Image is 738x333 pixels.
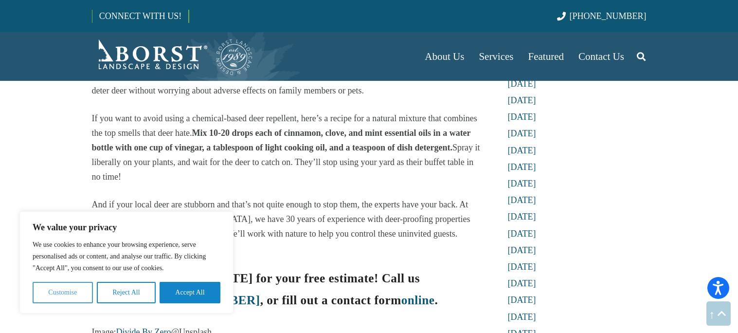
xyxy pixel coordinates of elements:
[417,32,471,81] a: About Us
[33,239,220,274] p: We use cookies to enhance your browsing experience, serve personalised ads or content, and analys...
[92,143,480,182] span: Spray it liberally on your plants, and wait for the deer to catch on. They’ll stop using your yar...
[92,37,253,76] a: Borst-Logo
[508,229,536,239] a: [DATE]
[33,222,220,233] p: We value your privacy
[19,211,234,314] div: We value your privacy
[92,71,468,95] span: This is another smell that deer hate and tend to avoid. Like the above plants, you can use this t...
[508,212,536,222] a: [DATE]
[578,51,624,62] span: Contact Us
[508,95,536,105] a: [DATE]
[479,51,513,62] span: Services
[508,295,536,305] a: [DATE]
[557,11,646,21] a: [PHONE_NUMBER]
[471,32,521,81] a: Services
[508,79,536,89] a: [DATE]
[425,51,464,62] span: About Us
[631,44,651,69] a: Search
[401,294,435,307] a: online
[508,162,536,172] a: [DATE]
[92,113,477,138] span: If you want to avoid using a chemical-based deer repellent, here’s a recipe for a natural mixture...
[160,282,220,303] button: Accept All
[521,32,571,81] a: Featured
[508,312,536,322] a: [DATE]
[33,282,93,303] button: Customise
[434,294,438,307] b: .
[508,179,536,188] a: [DATE]
[508,129,536,138] a: [DATE]
[571,32,631,81] a: Contact Us
[508,195,536,205] a: [DATE]
[92,128,471,152] b: Mix 10-20 drops each of cinnamon, clove, and mint essential oils in a water bottle with one cup o...
[570,11,647,21] span: [PHONE_NUMBER]
[92,4,188,28] a: CONNECT WITH US!
[706,301,731,326] a: Back to top
[508,278,536,288] a: [DATE]
[508,112,536,122] a: [DATE]
[508,146,536,155] a: [DATE]
[508,262,536,272] a: [DATE]
[508,245,536,255] a: [DATE]
[134,272,420,307] b: Reach out [DATE] for your free estimate! Call us at , or fill out a contact form
[528,51,564,62] span: Featured
[92,200,470,239] span: And if your local deer are stubborn and that’s not quite enough to stop them, the experts have yo...
[97,282,156,303] button: Reject All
